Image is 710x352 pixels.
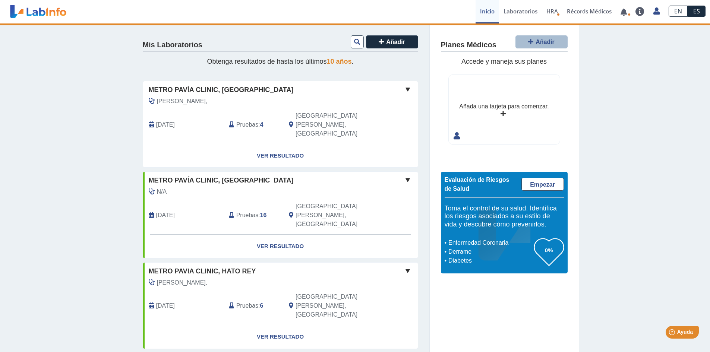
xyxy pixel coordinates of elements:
iframe: Help widget launcher [644,323,702,344]
a: Ver Resultado [143,325,418,349]
b: 16 [260,212,267,218]
h4: Planes Médicos [441,41,496,50]
a: Ver Resultado [143,235,418,258]
h4: Mis Laboratorios [143,41,202,50]
b: 4 [260,121,264,128]
button: Añadir [515,35,568,48]
span: Tarrats, [157,97,208,106]
a: Ver Resultado [143,144,418,168]
a: Empezar [521,178,564,191]
span: 2025-05-06 [156,211,175,220]
h3: 0% [534,245,564,255]
span: Accede y maneja sus planes [461,58,547,65]
span: San Juan, PR [296,292,378,319]
span: Metro Pavía Clinic, [GEOGRAPHIC_DATA] [149,175,294,185]
li: Enfermedad Coronaria [446,238,534,247]
h5: Toma el control de su salud. Identifica los riesgos asociados a su estilo de vida y descubre cómo... [445,204,564,229]
span: Pruebas [236,120,258,129]
span: HRA [546,7,558,15]
span: 2025-08-20 [156,120,175,129]
div: : [223,111,283,138]
span: 2022-02-10 [156,301,175,310]
div: : [223,202,283,229]
div: : [223,292,283,319]
b: 6 [260,302,264,309]
span: N/A [157,187,167,196]
span: San Juan, PR [296,111,378,138]
a: EN [669,6,688,17]
button: Añadir [366,35,418,48]
span: San Juan, PR [296,202,378,229]
div: Añada una tarjeta para comenzar. [459,102,549,111]
span: Metro Pavia Clinic, Hato Rey [149,266,256,276]
span: Pruebas [236,211,258,220]
a: ES [688,6,706,17]
span: Montanez, [157,278,208,287]
span: Obtenga resultados de hasta los últimos . [207,58,353,65]
span: 10 años [327,58,352,65]
span: Añadir [386,39,405,45]
span: Evaluación de Riesgos de Salud [445,177,509,192]
li: Derrame [446,247,534,256]
span: Metro Pavía Clinic, [GEOGRAPHIC_DATA] [149,85,294,95]
li: Diabetes [446,256,534,265]
span: Pruebas [236,301,258,310]
span: Empezar [530,181,555,188]
span: Añadir [536,39,555,45]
